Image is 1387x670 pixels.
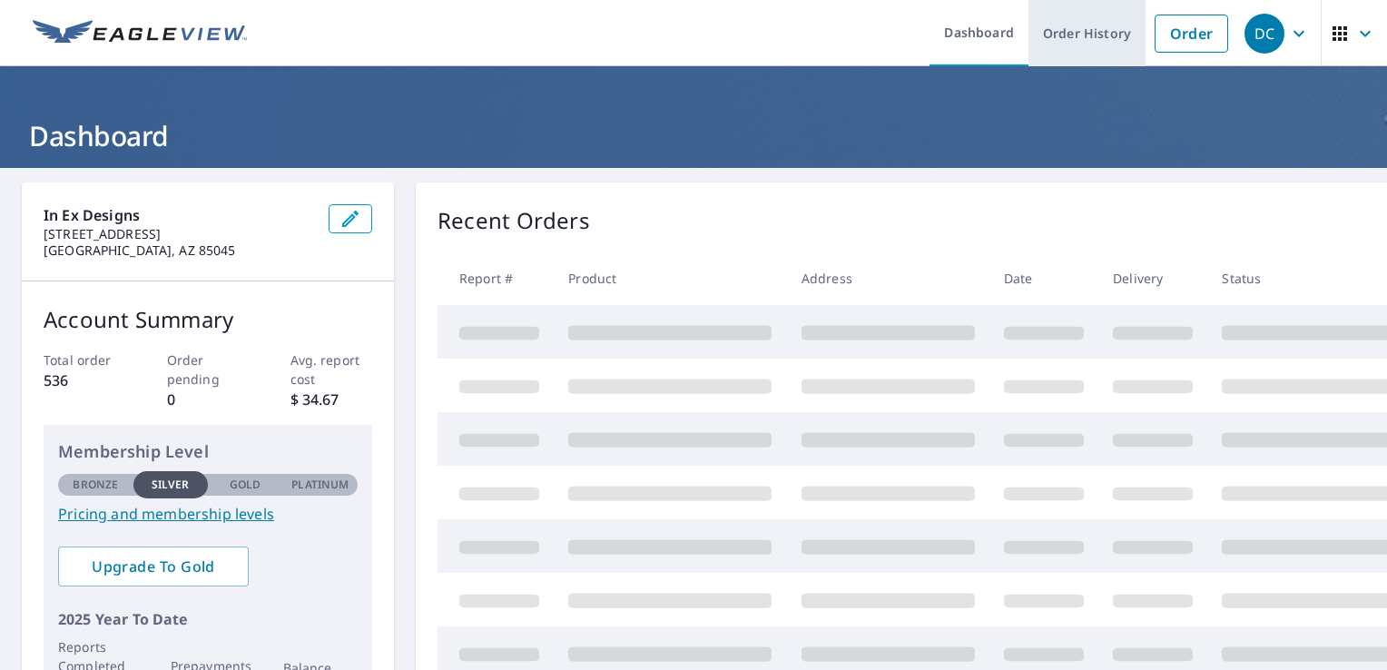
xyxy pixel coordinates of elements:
[44,226,314,242] p: [STREET_ADDRESS]
[152,477,190,493] p: Silver
[73,477,118,493] p: Bronze
[1098,251,1207,305] th: Delivery
[58,608,358,630] p: 2025 Year To Date
[290,350,373,389] p: Avg. report cost
[44,369,126,391] p: 536
[167,389,250,410] p: 0
[787,251,989,305] th: Address
[58,439,358,464] p: Membership Level
[44,204,314,226] p: In Ex Designs
[44,303,372,336] p: Account Summary
[291,477,349,493] p: Platinum
[989,251,1098,305] th: Date
[290,389,373,410] p: $ 34.67
[73,557,234,576] span: Upgrade To Gold
[230,477,261,493] p: Gold
[554,251,786,305] th: Product
[33,20,247,47] img: EV Logo
[167,350,250,389] p: Order pending
[438,204,590,237] p: Recent Orders
[1244,14,1284,54] div: DC
[22,117,1365,154] h1: Dashboard
[44,242,314,259] p: [GEOGRAPHIC_DATA], AZ 85045
[1155,15,1228,53] a: Order
[58,503,358,525] a: Pricing and membership levels
[44,350,126,369] p: Total order
[58,547,249,586] a: Upgrade To Gold
[438,251,554,305] th: Report #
